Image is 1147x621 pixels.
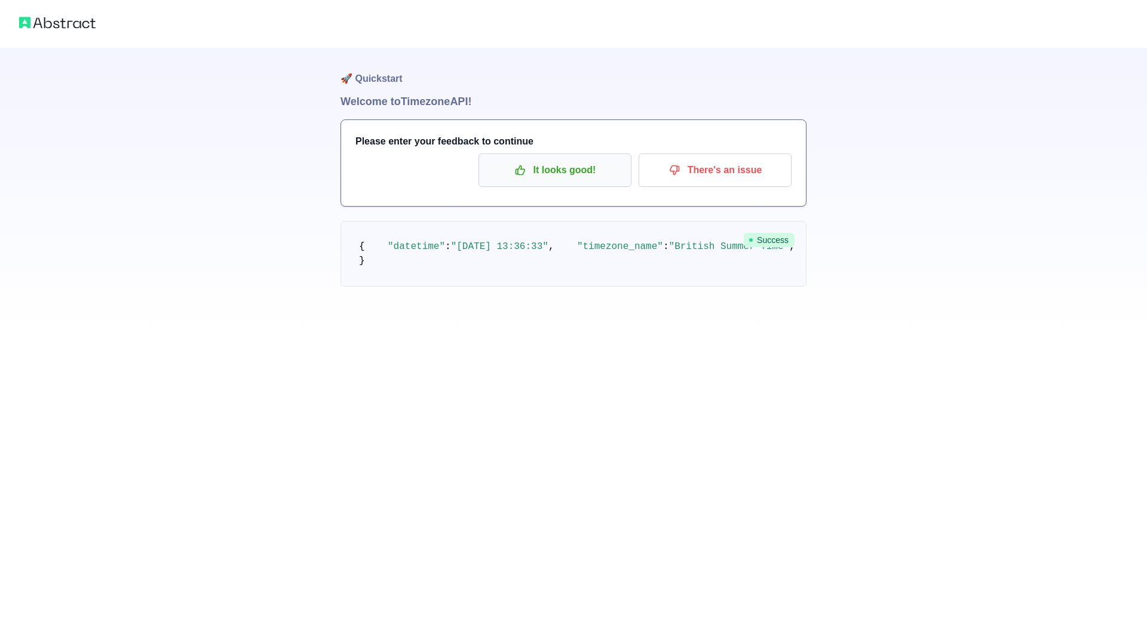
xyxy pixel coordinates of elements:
span: : [445,241,451,252]
button: There's an issue [639,153,792,187]
img: Abstract logo [19,14,96,31]
span: , [548,241,554,252]
p: There's an issue [648,160,783,180]
span: "[DATE] 13:36:33" [451,241,548,252]
button: It looks good! [479,153,631,187]
p: It looks good! [487,160,622,180]
span: : [663,241,669,252]
h3: Please enter your feedback to continue [355,134,792,149]
span: "British Summer Time" [669,241,790,252]
h1: 🚀 Quickstart [341,48,806,93]
span: "timezone_name" [577,241,663,252]
span: { [359,241,365,252]
span: Success [744,233,795,247]
h1: Welcome to Timezone API! [341,93,806,110]
span: "datetime" [388,241,445,252]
